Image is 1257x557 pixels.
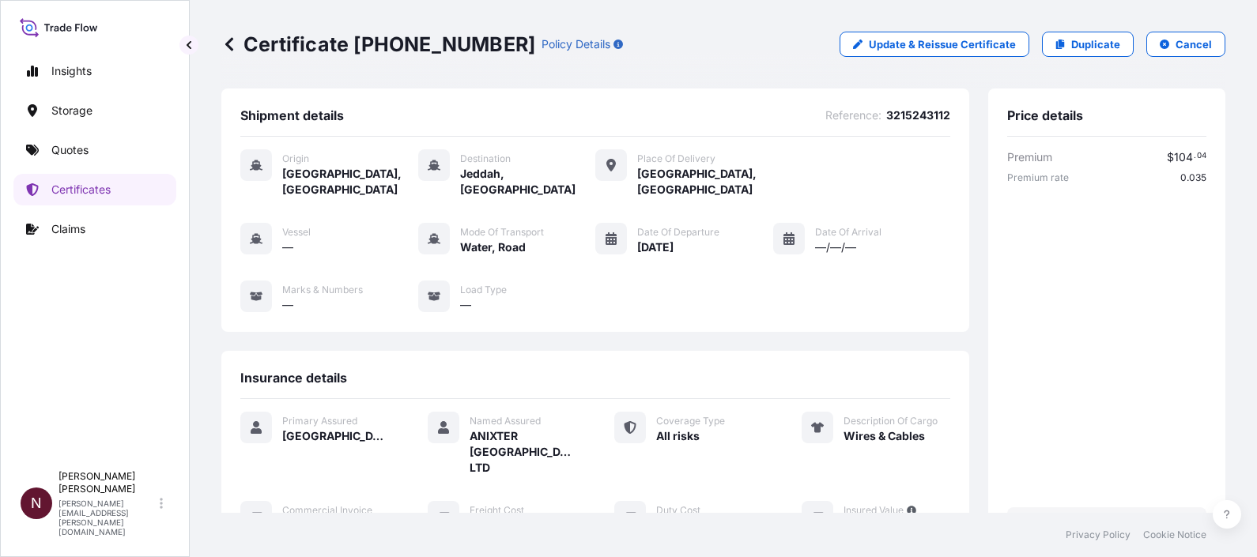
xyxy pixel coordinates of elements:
[1167,152,1174,163] span: $
[460,152,511,165] span: Destination
[13,55,176,87] a: Insights
[1176,36,1212,52] p: Cancel
[1071,36,1120,52] p: Duplicate
[825,107,881,123] span: Reference :
[1146,32,1225,57] button: Cancel
[13,134,176,166] a: Quotes
[840,32,1029,57] a: Update & Reissue Certificate
[13,95,176,126] a: Storage
[59,499,157,536] p: [PERSON_NAME][EMAIL_ADDRESS][PERSON_NAME][DOMAIN_NAME]
[637,239,674,255] span: [DATE]
[656,504,700,517] span: Duty Cost
[1194,153,1196,159] span: .
[51,63,92,79] p: Insights
[815,239,856,255] span: —/—/—
[886,107,950,123] span: 3215243112
[1007,149,1052,165] span: Premium
[1007,171,1069,184] span: Premium rate
[844,428,925,444] span: Wires & Cables
[13,213,176,245] a: Claims
[51,103,92,119] p: Storage
[637,152,715,165] span: Place of Delivery
[470,415,541,427] span: Named Assured
[1066,529,1131,541] a: Privacy Policy
[815,226,881,239] span: Date of Arrival
[1197,153,1206,159] span: 04
[282,504,390,529] span: Commercial Invoice Value
[460,226,544,239] span: Mode of Transport
[221,32,535,57] p: Certificate [PHONE_NUMBER]
[282,239,293,255] span: —
[637,166,773,198] span: [GEOGRAPHIC_DATA], [GEOGRAPHIC_DATA]
[282,415,357,427] span: Primary Assured
[1174,152,1193,163] span: 104
[1007,107,1083,123] span: Price details
[13,174,176,205] a: Certificates
[460,239,526,255] span: Water, Road
[282,297,293,313] span: —
[656,428,700,444] span: All risks
[844,504,904,517] span: Insured Value
[282,284,363,296] span: Marks & Numbers
[31,495,42,511] span: N
[460,166,596,198] span: Jeddah, [GEOGRAPHIC_DATA]
[282,226,311,239] span: Vessel
[637,226,719,239] span: Date of Departure
[282,152,309,165] span: Origin
[282,428,390,444] span: [GEOGRAPHIC_DATA]
[1143,529,1206,541] a: Cookie Notice
[51,221,85,237] p: Claims
[656,415,725,427] span: Coverage Type
[470,428,577,476] span: ANIXTER [GEOGRAPHIC_DATA]. LTD
[1042,32,1134,57] a: Duplicate
[460,284,507,296] span: Load Type
[1180,171,1206,184] span: 0.035
[51,142,89,158] p: Quotes
[282,166,418,198] span: [GEOGRAPHIC_DATA], [GEOGRAPHIC_DATA]
[51,182,111,198] p: Certificates
[59,470,157,495] p: [PERSON_NAME] [PERSON_NAME]
[844,415,938,427] span: Description Of Cargo
[542,36,610,52] p: Policy Details
[240,370,347,386] span: Insurance details
[240,107,344,123] span: Shipment details
[869,36,1016,52] p: Update & Reissue Certificate
[460,297,471,313] span: —
[470,504,524,517] span: Freight Cost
